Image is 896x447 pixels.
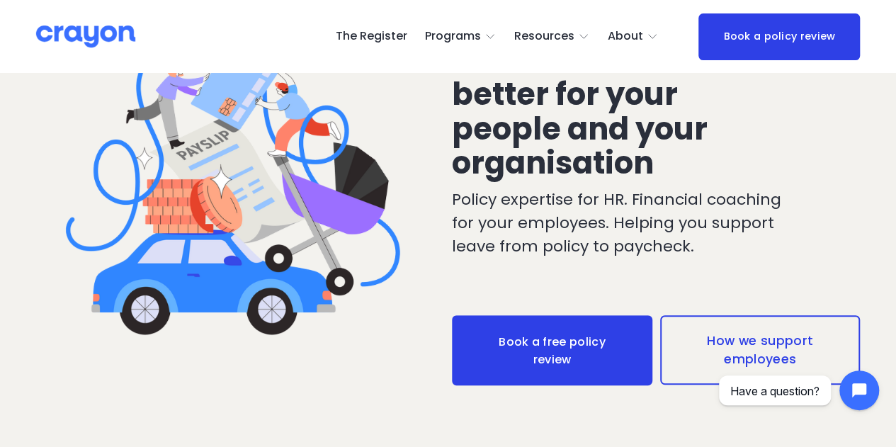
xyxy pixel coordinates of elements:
[425,26,497,48] a: folder dropdown
[660,315,861,385] a: How we support employees
[452,188,790,258] p: Policy expertise for HR. Financial coaching for your employees. Helping you support leave from po...
[514,26,590,48] a: folder dropdown
[514,26,574,47] span: Resources
[452,5,714,184] span: Make parental leave work better for your people and your organisation
[36,24,135,49] img: Crayon
[608,26,643,47] span: About
[335,26,407,48] a: The Register
[425,26,481,47] span: Programs
[698,13,860,60] a: Book a policy review
[452,315,652,385] a: Book a free policy review
[608,26,659,48] a: folder dropdown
